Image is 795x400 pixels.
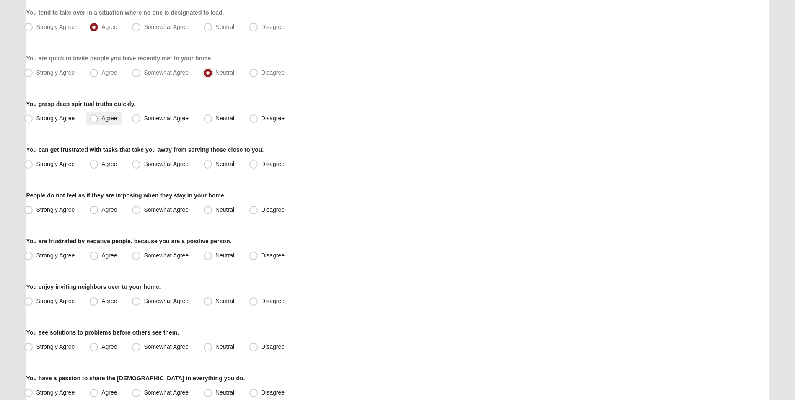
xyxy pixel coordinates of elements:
[261,115,285,122] span: Disagree
[36,69,75,76] span: Strongly Agree
[26,8,224,17] label: You tend to take over in a situation where no one is designated to lead.
[144,298,189,304] span: Somewhat Agree
[101,115,117,122] span: Agree
[36,161,75,167] span: Strongly Agree
[26,374,245,382] label: You have a passion to share the [DEMOGRAPHIC_DATA] in everything you do.
[101,343,117,350] span: Agree
[101,298,117,304] span: Agree
[261,23,285,30] span: Disagree
[26,191,225,200] label: People do not feel as if they are imposing when they stay in your home.
[215,69,234,76] span: Neutral
[26,328,179,337] label: You see solutions to problems before others see them.
[26,54,212,62] label: You are quick to invite people you have recently met to your home.
[261,206,285,213] span: Disagree
[215,252,234,259] span: Neutral
[36,23,75,30] span: Strongly Agree
[144,252,189,259] span: Somewhat Agree
[101,161,117,167] span: Agree
[101,69,117,76] span: Agree
[144,161,189,167] span: Somewhat Agree
[36,252,75,259] span: Strongly Agree
[144,23,189,30] span: Somewhat Agree
[261,252,285,259] span: Disagree
[215,23,234,30] span: Neutral
[101,23,117,30] span: Agree
[215,115,234,122] span: Neutral
[215,206,234,213] span: Neutral
[215,343,234,350] span: Neutral
[101,206,117,213] span: Agree
[26,283,161,291] label: You enjoy inviting neighbors over to your home.
[144,115,189,122] span: Somewhat Agree
[36,206,75,213] span: Strongly Agree
[144,206,189,213] span: Somewhat Agree
[26,100,135,108] label: You grasp deep spiritual truths quickly.
[261,161,285,167] span: Disagree
[36,343,75,350] span: Strongly Agree
[101,252,117,259] span: Agree
[26,237,231,245] label: You are frustrated by negative people, because you are a positive person.
[26,145,264,154] label: You can get frustrated with tasks that take you away from serving those close to you.
[261,343,285,350] span: Disagree
[261,69,285,76] span: Disagree
[36,115,75,122] span: Strongly Agree
[215,298,234,304] span: Neutral
[144,343,189,350] span: Somewhat Agree
[261,298,285,304] span: Disagree
[215,161,234,167] span: Neutral
[144,69,189,76] span: Somewhat Agree
[36,298,75,304] span: Strongly Agree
